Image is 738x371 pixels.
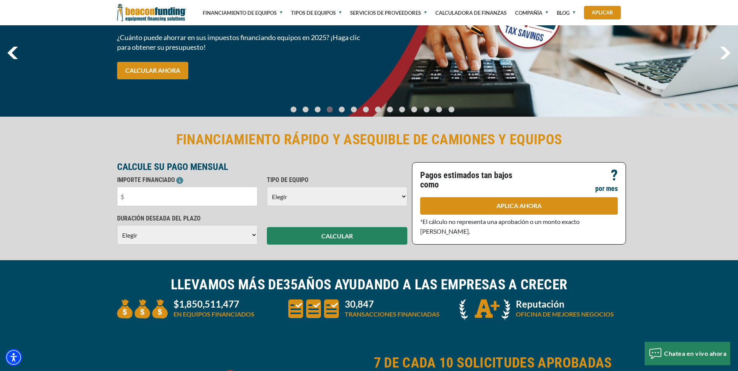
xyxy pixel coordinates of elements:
[174,299,254,309] p: $1,850,511,477
[117,33,365,52] span: ¿Cuánto puede ahorrar en sus impuestos financiando equipos en 2025? ¡Haga clic para obtener su pr...
[420,218,580,235] span: *El cálculo no representa una aprobación o un monto exacto [PERSON_NAME].
[373,106,383,113] a: Ir a la diapositiva 7
[645,342,730,365] button: Chatea en vivo ahora
[117,176,175,184] font: IMPORTE FINANCIADO
[7,47,18,59] a: anterior
[289,106,298,113] a: Ir a la diapositiva 0
[516,310,614,319] p: OFICINA DE MEJORES NEGOCIOS
[611,171,618,180] p: ?
[117,276,621,294] h2: LLEVAMOS MÁS DE AÑOS AYUDANDO A LAS EMPRESAS A CRECER
[447,106,457,113] a: Ir a la diapositiva 13
[117,62,188,79] a: CALCULAR AHORA
[288,299,339,318] img: Tres iconos de documentos para una gran cantidad de transacciones financiadas
[720,47,731,59] a: próximo
[459,299,510,320] img: Icono A +
[720,47,731,59] img: Navegador derecho
[5,349,22,366] div: Menú de accesibilidad
[345,310,440,319] p: TRANSACCIONES FINANCIADAS
[595,184,618,193] p: por mes
[397,106,407,113] a: Ir a la diapositiva 9
[313,106,323,113] a: Ir a la diapositiva 2
[174,310,254,319] p: EN EQUIPOS FINANCIADOS
[345,299,440,309] p: 30,847
[283,276,298,293] span: 35
[584,6,621,19] a: Aplicar
[361,106,371,113] a: Ir a la diapositiva 6
[117,187,258,206] input: $
[385,106,395,113] a: Ir a la diapositiva 8
[117,214,258,223] p: DURACIÓN DESEADA DEL PLAZO
[267,175,407,185] p: TIPO DE EQUIPO
[516,299,614,309] p: Reputación
[325,106,335,113] a: Ir a la diapositiva 3
[434,106,444,113] a: Ir a la diapositiva 12
[349,106,359,113] a: Ir a la diapositiva 5
[7,47,18,59] img: Navegador izquierdo
[117,299,168,318] img: Tres bolsas de dinero para transportar gran cantidad de equipo financiado
[422,106,432,113] a: Ir a la diapositiva 11
[117,162,407,171] p: CALCULE SU PAGO MENSUAL
[409,106,419,113] a: Ir a la diapositiva 10
[420,197,618,215] a: APLICA AHORA
[301,106,310,113] a: Ir a la diapositiva 1
[267,227,407,245] button: CALCULAR
[664,350,726,357] span: Chatea en vivo ahora
[420,171,514,189] p: Pagos estimados tan bajos como
[117,131,621,149] h2: FINANCIAMIENTO RÁPIDO Y ASEQUIBLE DE CAMIONES Y EQUIPOS
[337,106,347,113] a: Ir a la diapositiva 4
